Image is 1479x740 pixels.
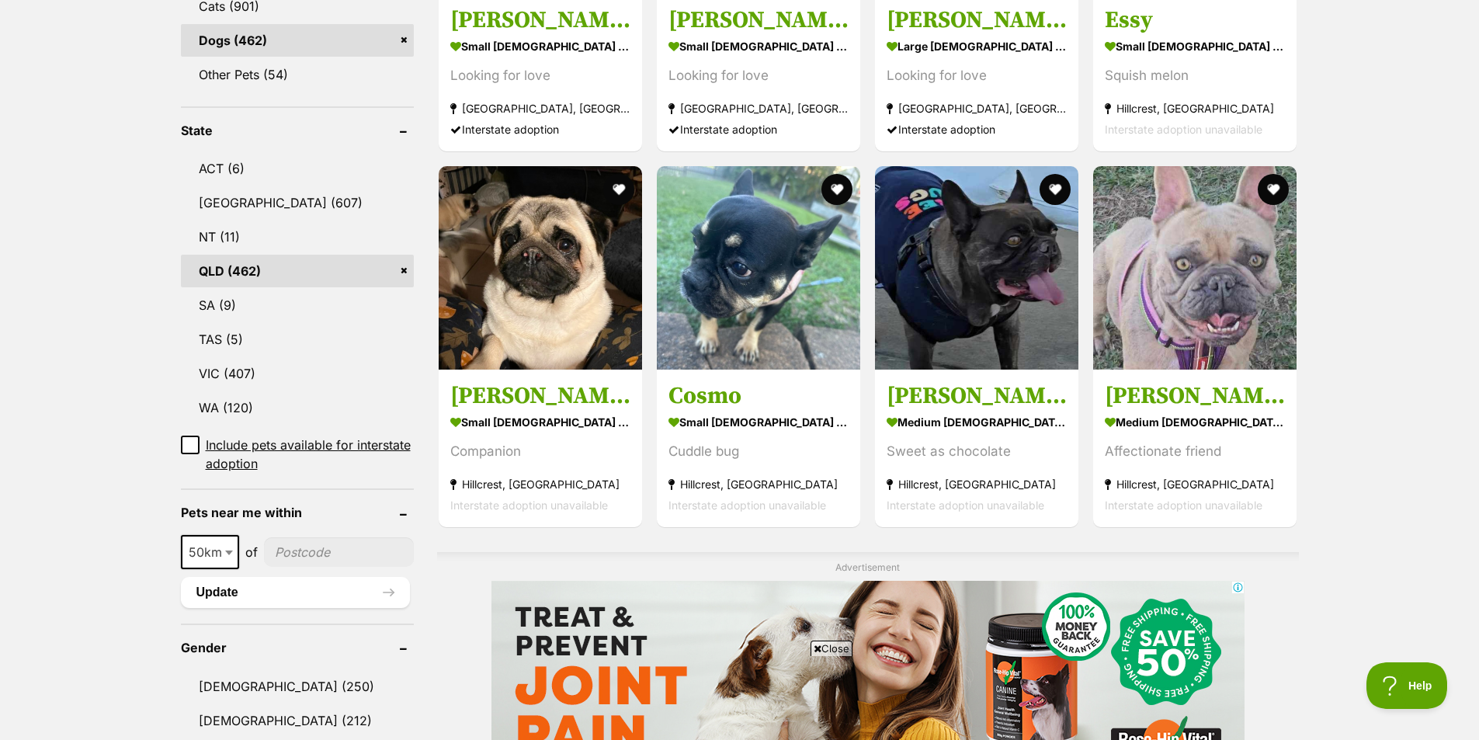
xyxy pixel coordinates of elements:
[450,441,630,462] div: Companion
[887,65,1067,86] div: Looking for love
[264,537,414,567] input: postcode
[450,474,630,495] strong: Hillcrest, [GEOGRAPHIC_DATA]
[181,323,414,356] a: TAS (5)
[245,543,258,561] span: of
[181,24,414,57] a: Dogs (462)
[1105,123,1262,136] span: Interstate adoption unavailable
[1105,5,1285,35] h3: Essy
[1105,98,1285,119] strong: Hillcrest, [GEOGRAPHIC_DATA]
[206,436,414,473] span: Include pets available for interstate adoption
[887,381,1067,411] h3: [PERSON_NAME]
[181,123,414,137] header: State
[181,255,414,287] a: QLD (462)
[450,499,608,512] span: Interstate adoption unavailable
[450,65,630,86] div: Looking for love
[181,704,414,737] a: [DEMOGRAPHIC_DATA] (212)
[1093,370,1297,527] a: [PERSON_NAME] medium [DEMOGRAPHIC_DATA] Dog Affectionate friend Hillcrest, [GEOGRAPHIC_DATA] Inte...
[182,541,238,563] span: 50km
[668,119,849,140] div: Interstate adoption
[181,289,414,321] a: SA (9)
[887,411,1067,433] strong: medium [DEMOGRAPHIC_DATA] Dog
[439,370,642,527] a: [PERSON_NAME] small [DEMOGRAPHIC_DATA] Dog Companion Hillcrest, [GEOGRAPHIC_DATA] Interstate adop...
[887,499,1044,512] span: Interstate adoption unavailable
[181,357,414,390] a: VIC (407)
[181,391,414,424] a: WA (120)
[1259,174,1290,205] button: favourite
[450,98,630,119] strong: [GEOGRAPHIC_DATA], [GEOGRAPHIC_DATA]
[875,166,1078,370] img: Adam - French Bulldog
[887,119,1067,140] div: Interstate adoption
[181,641,414,655] header: Gender
[450,35,630,57] strong: small [DEMOGRAPHIC_DATA] Dog
[439,166,642,370] img: Clarkeson - Pug Dog
[1040,174,1071,205] button: favourite
[811,641,852,656] span: Close
[450,5,630,35] h3: [PERSON_NAME]
[603,174,634,205] button: favourite
[1105,381,1285,411] h3: [PERSON_NAME]
[887,5,1067,35] h3: [PERSON_NAME]
[1105,474,1285,495] strong: Hillcrest, [GEOGRAPHIC_DATA]
[181,505,414,519] header: Pets near me within
[668,35,849,57] strong: small [DEMOGRAPHIC_DATA] Dog
[668,98,849,119] strong: [GEOGRAPHIC_DATA], [GEOGRAPHIC_DATA]
[887,474,1067,495] strong: Hillcrest, [GEOGRAPHIC_DATA]
[657,166,860,370] img: Cosmo - French Bulldog
[181,436,414,473] a: Include pets available for interstate adoption
[181,577,410,608] button: Update
[1366,662,1448,709] iframe: Help Scout Beacon - Open
[668,381,849,411] h3: Cosmo
[450,411,630,433] strong: small [DEMOGRAPHIC_DATA] Dog
[668,499,826,512] span: Interstate adoption unavailable
[1105,35,1285,57] strong: small [DEMOGRAPHIC_DATA] Dog
[668,411,849,433] strong: small [DEMOGRAPHIC_DATA] Dog
[668,474,849,495] strong: Hillcrest, [GEOGRAPHIC_DATA]
[887,35,1067,57] strong: large [DEMOGRAPHIC_DATA] Dog
[1093,166,1297,370] img: Luna - French Bulldog
[668,441,849,462] div: Cuddle bug
[450,119,630,140] div: Interstate adoption
[181,186,414,219] a: [GEOGRAPHIC_DATA] (607)
[668,65,849,86] div: Looking for love
[450,381,630,411] h3: [PERSON_NAME]
[668,5,849,35] h3: [PERSON_NAME]
[657,370,860,527] a: Cosmo small [DEMOGRAPHIC_DATA] Dog Cuddle bug Hillcrest, [GEOGRAPHIC_DATA] Interstate adoption un...
[875,370,1078,527] a: [PERSON_NAME] medium [DEMOGRAPHIC_DATA] Dog Sweet as chocolate Hillcrest, [GEOGRAPHIC_DATA] Inter...
[181,535,239,569] span: 50km
[181,670,414,703] a: [DEMOGRAPHIC_DATA] (250)
[821,174,852,205] button: favourite
[457,662,1022,732] iframe: Advertisement
[887,441,1067,462] div: Sweet as chocolate
[1105,441,1285,462] div: Affectionate friend
[181,58,414,91] a: Other Pets (54)
[181,221,414,253] a: NT (11)
[1105,411,1285,433] strong: medium [DEMOGRAPHIC_DATA] Dog
[887,98,1067,119] strong: [GEOGRAPHIC_DATA], [GEOGRAPHIC_DATA]
[1105,65,1285,86] div: Squish melon
[181,152,414,185] a: ACT (6)
[1105,499,1262,512] span: Interstate adoption unavailable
